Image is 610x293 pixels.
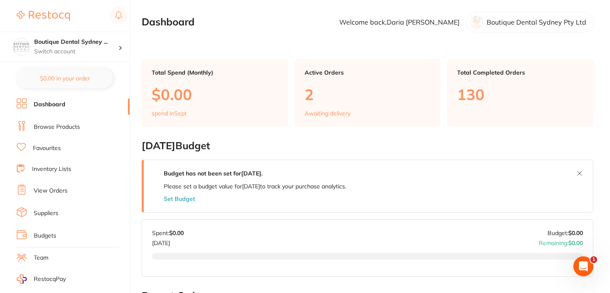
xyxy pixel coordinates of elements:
[142,140,593,152] h2: [DATE] Budget
[573,256,593,276] iframe: Intercom live chat
[568,239,583,247] strong: $0.00
[33,144,61,153] a: Favourites
[152,86,278,103] p: $0.00
[142,16,195,28] h2: Dashboard
[34,123,80,131] a: Browse Products
[17,11,70,21] img: Restocq Logo
[34,209,58,218] a: Suppliers
[305,86,431,103] p: 2
[339,18,460,26] p: Welcome back, Daria [PERSON_NAME]
[17,6,70,25] a: Restocq Logo
[142,59,288,127] a: Total Spend (Monthly)$0.00spend inSept
[568,229,583,237] strong: $0.00
[152,69,278,76] p: Total Spend (Monthly)
[13,38,30,55] img: Boutique Dental Sydney Pty Ltd
[34,232,56,240] a: Budgets
[17,274,66,284] a: RestocqPay
[590,256,597,263] span: 1
[17,68,113,88] button: $0.00 in your order
[164,183,346,190] p: Please set a budget value for [DATE] to track your purchase analytics.
[34,48,118,56] p: Switch account
[152,230,184,236] p: Spent:
[152,236,184,246] p: [DATE]
[34,38,118,46] h4: Boutique Dental Sydney Pty Ltd
[547,230,583,236] p: Budget:
[34,100,65,109] a: Dashboard
[487,18,586,26] p: Boutique Dental Sydney Pty Ltd
[164,195,195,202] button: Set Budget
[305,110,350,117] p: Awaiting delivery
[17,274,27,284] img: RestocqPay
[32,165,71,173] a: Inventory Lists
[447,59,593,127] a: Total Completed Orders130
[34,254,48,262] a: Team
[164,170,262,177] strong: Budget has not been set for [DATE] .
[539,236,583,246] p: Remaining:
[457,69,583,76] p: Total Completed Orders
[34,187,67,195] a: View Orders
[457,86,583,103] p: 130
[152,110,187,117] p: spend in Sept
[295,59,441,127] a: Active Orders2Awaiting delivery
[305,69,431,76] p: Active Orders
[34,275,66,283] span: RestocqPay
[169,229,184,237] strong: $0.00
